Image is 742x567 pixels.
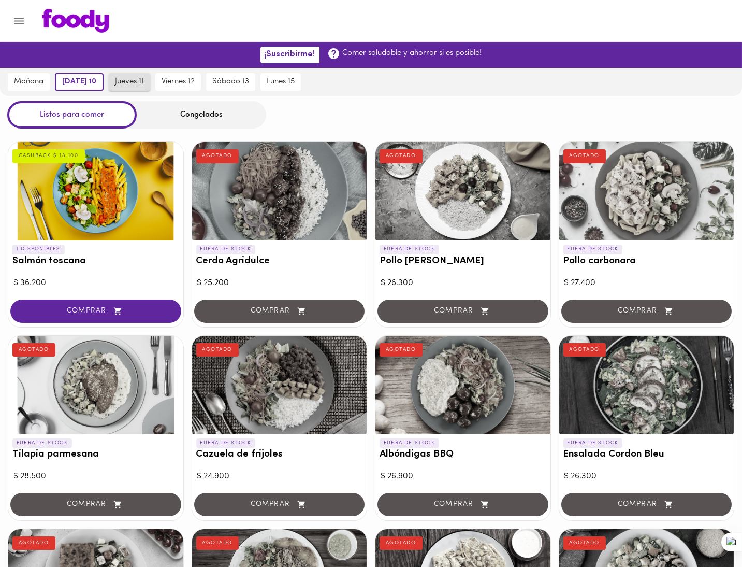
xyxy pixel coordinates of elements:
[563,256,730,267] h3: Pollo carbonara
[563,245,623,254] p: FUERA DE STOCK
[682,507,732,557] iframe: Messagebird Livechat Widget
[12,449,179,460] h3: Tilapia parmesana
[563,536,606,550] div: AGOTADO
[380,149,423,163] div: AGOTADO
[267,77,295,87] span: lunes 15
[212,77,249,87] span: sábado 13
[380,256,546,267] h3: Pollo [PERSON_NAME]
[10,300,181,323] button: COMPRAR
[563,438,623,448] p: FUERA DE STOCK
[196,449,363,460] h3: Cazuela de frijoles
[564,471,729,483] div: $ 26.300
[192,336,367,434] div: Cazuela de frijoles
[375,142,550,240] div: Pollo Tikka Massala
[12,343,55,357] div: AGOTADO
[380,449,546,460] h3: Albóndigas BBQ
[162,77,195,87] span: viernes 12
[197,471,362,483] div: $ 24.900
[12,536,55,550] div: AGOTADO
[206,73,255,91] button: sábado 13
[380,245,439,254] p: FUERA DE STOCK
[8,142,183,240] div: Salmón toscana
[343,48,482,59] p: Comer saludable y ahorrar si es posible!
[115,77,144,87] span: jueves 11
[62,77,96,87] span: [DATE] 10
[375,336,550,434] div: Albóndigas BBQ
[137,101,266,129] div: Congelados
[55,73,104,91] button: [DATE] 10
[7,101,137,129] div: Listos para comer
[381,471,545,483] div: $ 26.900
[196,256,363,267] h3: Cerdo Agridulce
[192,142,367,240] div: Cerdo Agridulce
[196,149,239,163] div: AGOTADO
[8,73,50,91] button: mañana
[196,536,239,550] div: AGOTADO
[42,9,109,33] img: logo.png
[381,277,545,289] div: $ 26.300
[109,73,150,91] button: jueves 11
[196,438,256,448] p: FUERA DE STOCK
[6,8,32,34] button: Menu
[23,307,168,316] span: COMPRAR
[12,256,179,267] h3: Salmón toscana
[196,245,256,254] p: FUERA DE STOCK
[563,343,606,357] div: AGOTADO
[12,438,72,448] p: FUERA DE STOCK
[12,245,65,254] p: 1 DISPONIBLES
[8,336,183,434] div: Tilapia parmesana
[380,536,423,550] div: AGOTADO
[197,277,362,289] div: $ 25.200
[155,73,201,91] button: viernes 12
[12,149,85,163] div: CASHBACK $ 18.100
[380,343,423,357] div: AGOTADO
[260,73,301,91] button: lunes 15
[265,50,315,60] span: ¡Suscribirme!
[196,343,239,357] div: AGOTADO
[260,47,319,63] button: ¡Suscribirme!
[563,149,606,163] div: AGOTADO
[559,336,734,434] div: Ensalada Cordon Bleu
[13,471,178,483] div: $ 28.500
[13,277,178,289] div: $ 36.200
[563,449,730,460] h3: Ensalada Cordon Bleu
[559,142,734,240] div: Pollo carbonara
[14,77,43,87] span: mañana
[564,277,729,289] div: $ 27.400
[380,438,439,448] p: FUERA DE STOCK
